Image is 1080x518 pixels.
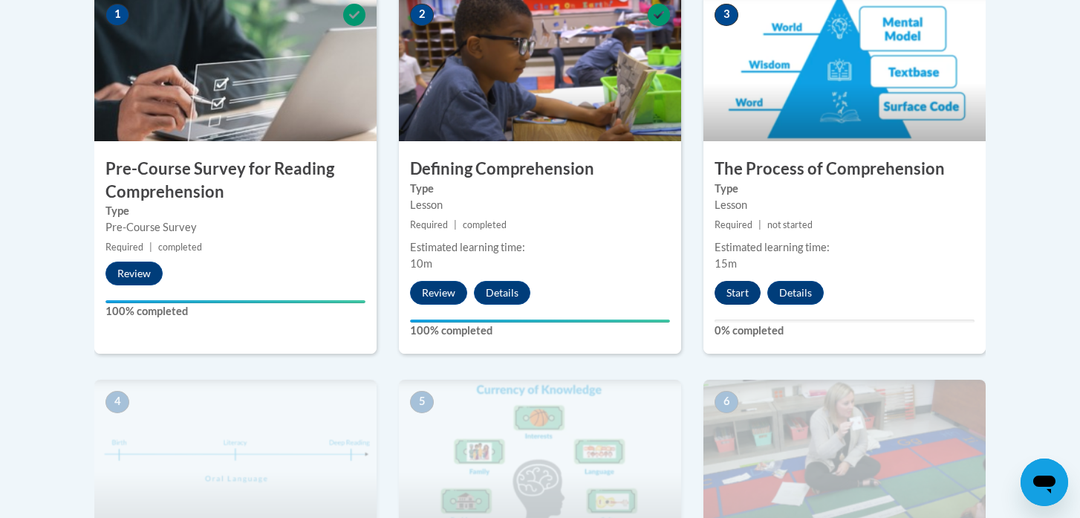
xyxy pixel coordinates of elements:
[105,391,129,413] span: 4
[105,303,365,320] label: 100% completed
[149,242,152,253] span: |
[105,203,365,219] label: Type
[758,219,761,230] span: |
[715,197,975,213] div: Lesson
[474,281,530,305] button: Details
[715,257,737,270] span: 15m
[105,262,163,285] button: Review
[703,158,986,181] h3: The Process of Comprehension
[767,281,824,305] button: Details
[767,219,813,230] span: not started
[715,391,738,413] span: 6
[410,239,670,256] div: Estimated learning time:
[410,181,670,197] label: Type
[715,281,761,305] button: Start
[715,323,975,339] label: 0% completed
[105,4,129,26] span: 1
[94,158,377,204] h3: Pre-Course Survey for Reading Comprehension
[158,242,202,253] span: completed
[399,158,681,181] h3: Defining Comprehension
[105,242,143,253] span: Required
[410,320,670,323] div: Your progress
[1021,459,1068,506] iframe: Button to launch messaging window
[454,219,457,230] span: |
[410,257,432,270] span: 10m
[410,281,467,305] button: Review
[463,219,507,230] span: completed
[105,219,365,236] div: Pre-Course Survey
[410,4,434,26] span: 2
[715,4,738,26] span: 3
[410,391,434,413] span: 5
[410,197,670,213] div: Lesson
[410,323,670,339] label: 100% completed
[715,181,975,197] label: Type
[715,219,752,230] span: Required
[715,239,975,256] div: Estimated learning time:
[105,300,365,303] div: Your progress
[410,219,448,230] span: Required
